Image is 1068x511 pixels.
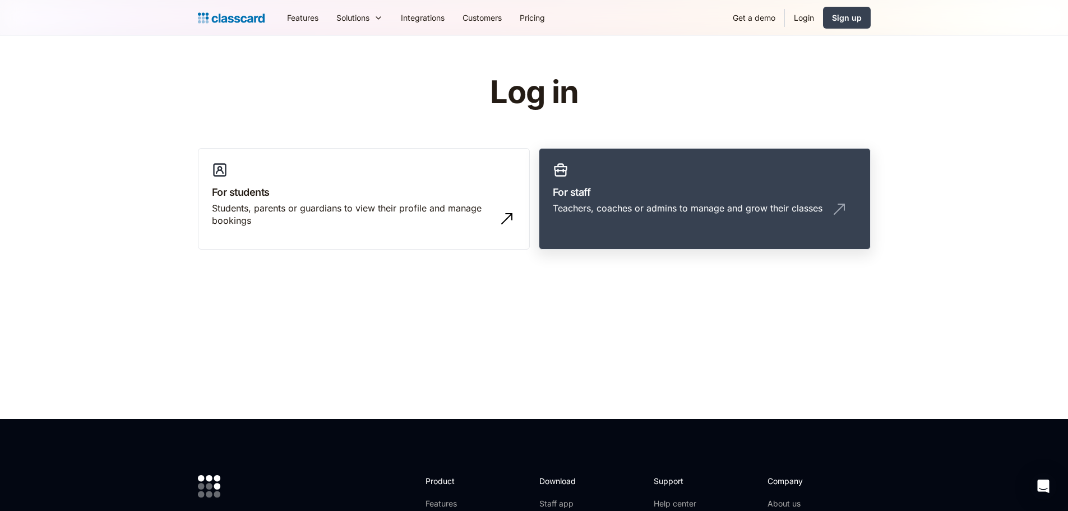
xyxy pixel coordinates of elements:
[654,498,699,509] a: Help center
[553,185,857,200] h3: For staff
[198,148,530,250] a: For studentsStudents, parents or guardians to view their profile and manage bookings
[327,5,392,30] div: Solutions
[511,5,554,30] a: Pricing
[724,5,784,30] a: Get a demo
[832,12,862,24] div: Sign up
[212,202,493,227] div: Students, parents or guardians to view their profile and manage bookings
[539,498,585,509] a: Staff app
[539,475,585,487] h2: Download
[426,498,486,509] a: Features
[212,185,516,200] h3: For students
[392,5,454,30] a: Integrations
[785,5,823,30] a: Login
[356,75,712,110] h1: Log in
[1030,473,1057,500] div: Open Intercom Messenger
[768,498,842,509] a: About us
[553,202,822,214] div: Teachers, coaches or admins to manage and grow their classes
[426,475,486,487] h2: Product
[336,12,369,24] div: Solutions
[198,10,265,26] a: Logo
[768,475,842,487] h2: Company
[454,5,511,30] a: Customers
[539,148,871,250] a: For staffTeachers, coaches or admins to manage and grow their classes
[823,7,871,29] a: Sign up
[278,5,327,30] a: Features
[654,475,699,487] h2: Support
